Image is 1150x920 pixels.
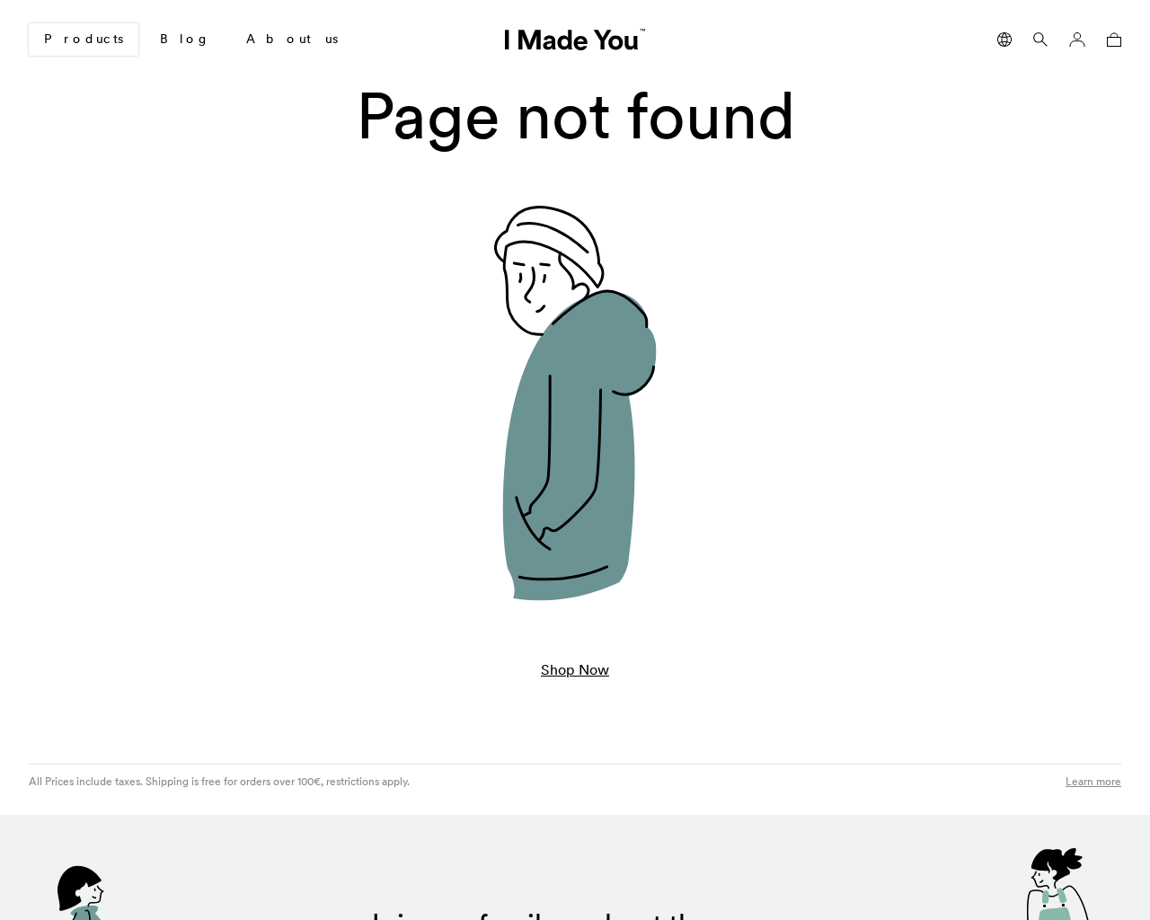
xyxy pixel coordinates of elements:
a: About us [232,24,352,55]
h1: Page not found [29,80,1121,152]
a: Shop Now [541,659,609,679]
p: All Prices include taxes. Shipping is free for orders over 100€, restrictions apply. [29,774,410,789]
a: Products [29,23,138,56]
a: Blog [146,24,225,55]
a: Learn more [1066,774,1121,789]
img: Not found [494,206,657,601]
